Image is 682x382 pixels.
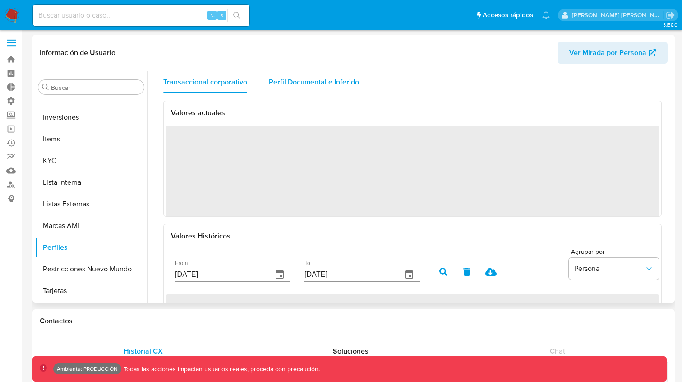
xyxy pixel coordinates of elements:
button: Perfiles [35,237,147,258]
span: Chat [550,346,565,356]
button: KYC [35,150,147,172]
span: Historial CX [124,346,163,356]
h3: Valores Históricos [171,232,654,241]
p: Ambiente: PRODUCCIÓN [57,367,118,371]
a: Salir [666,10,675,20]
button: Listas Externas [35,193,147,215]
button: search-icon [227,9,246,22]
span: s [221,11,223,19]
span: Accesos rápidos [483,10,533,20]
button: Lista Interna [35,172,147,193]
button: Tarjetas [35,280,147,302]
button: Marcas AML [35,215,147,237]
span: Persona [574,264,645,273]
h3: Valores actuales [171,108,654,117]
button: Buscar [42,84,49,91]
label: From [175,261,188,266]
span: Soluciones [333,346,369,356]
button: Persona [569,258,659,280]
button: Inversiones [35,107,147,128]
button: Ver Mirada por Persona [558,42,668,64]
input: Buscar usuario o caso... [33,9,249,21]
button: Items [35,128,147,150]
span: ⌥ [208,11,215,19]
input: Buscar [51,84,140,92]
span: Perfil Documental e Inferido [269,77,359,87]
h1: Información de Usuario [40,48,115,57]
p: Todas las acciones impactan usuarios reales, proceda con precaución. [121,365,320,373]
a: Notificaciones [542,11,550,19]
p: carolina.romo@mercadolibre.com.co [572,11,663,19]
label: To [304,261,310,266]
button: Restricciones Nuevo Mundo [35,258,147,280]
span: Transaccional corporativo [163,77,247,87]
span: Agrupar por [571,248,661,255]
h1: Contactos [40,317,668,326]
span: Ver Mirada por Persona [569,42,646,64]
span: ‌ [166,126,659,216]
